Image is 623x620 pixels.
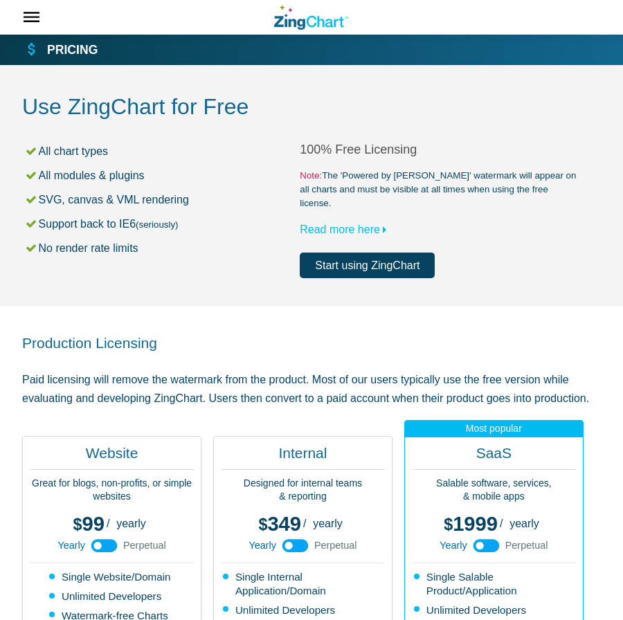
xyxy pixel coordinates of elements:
[22,334,601,352] h2: Production Licensing
[24,142,300,161] li: All chart types
[440,540,467,550] span: Yearly
[313,518,343,529] span: yearly
[314,540,357,550] span: Perpetual
[414,570,576,598] li: Single Salable Product/Application
[300,142,577,158] h2: 100% Free Licensing
[414,603,576,617] li: Unlimited Developers
[412,444,576,470] h2: SaaS
[300,224,392,235] a: Read more here
[116,518,146,529] span: yearly
[136,219,178,230] small: (seriously)
[24,215,300,233] li: Support back to IE6
[24,42,98,58] a: Pricing
[22,93,601,124] h2: Use ZingChart for Free
[24,239,300,257] li: No render rate limits
[123,540,166,550] span: Perpetual
[509,518,539,529] span: yearly
[47,44,98,57] strong: Pricing
[49,570,177,584] li: Single Website/Domain
[258,513,301,535] span: 349
[223,603,385,617] li: Unlimited Developers
[412,477,576,504] p: Salable software, services, & mobile apps
[24,190,300,209] li: SVG, canvas & VML rendering
[49,590,177,603] li: Unlimited Developers
[30,444,194,470] h2: Website
[300,170,322,181] span: Note:
[22,370,601,408] p: Paid licensing will remove the watermark from the product. Most of our users typically use the fr...
[500,518,503,529] span: /
[30,477,194,504] p: Great for blogs, non-profits, or simple websites
[221,444,385,470] h2: Internal
[274,6,348,30] a: ZingChart Logo. Click to return to the homepage
[73,513,105,535] span: 99
[24,166,300,185] li: All modules & plugins
[58,540,85,550] span: Yearly
[221,477,385,504] p: Designed for internal teams & reporting
[249,540,276,550] span: Yearly
[505,540,548,550] span: Perpetual
[300,253,435,278] a: Start using ZingChart
[107,518,109,529] span: /
[303,518,306,529] span: /
[444,513,498,535] span: 1999
[300,169,577,210] small: The 'Powered by [PERSON_NAME]' watermark will appear on all charts and must be visible at all tim...
[223,570,385,598] li: Single Internal Application/Domain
